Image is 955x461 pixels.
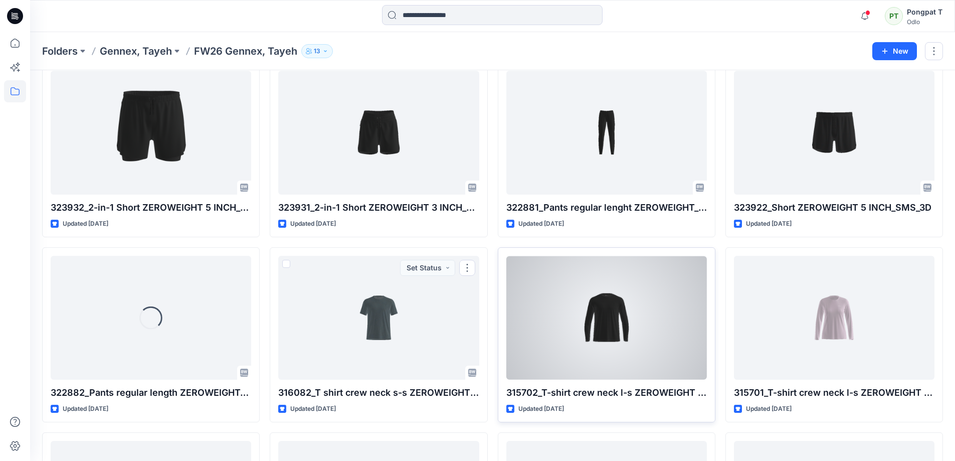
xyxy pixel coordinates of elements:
p: 316082_T shirt crew neck s-s ZEROWEIGHT ENGINEERED CHILL-TEC_SMS_3D [278,386,479,400]
div: Odlo [907,18,942,26]
p: Updated [DATE] [746,404,792,414]
p: Updated [DATE] [63,404,108,414]
button: New [872,42,917,60]
p: 322882_Pants regular length ZEROWEIGHT_SMS_3D [51,386,251,400]
button: 13 [301,44,333,58]
p: 13 [314,46,320,57]
p: 315701_T-shirt crew neck l-s ZEROWEIGHT CHILL-TEC_SMS_3D [734,386,934,400]
p: Updated [DATE] [746,219,792,229]
div: PT [885,7,903,25]
p: Updated [DATE] [63,219,108,229]
a: 323931_2-in-1 Short ZEROWEIGHT 3 INCH_SMS_3D [278,71,479,195]
p: 323932_2-in-1 Short ZEROWEIGHT 5 INCH_SMS_3D [51,201,251,215]
p: 323922_Short ZEROWEIGHT 5 INCH_SMS_3D [734,201,934,215]
p: Updated [DATE] [290,404,336,414]
a: 323922_Short ZEROWEIGHT 5 INCH_SMS_3D [734,71,934,195]
div: Pongpat T [907,6,942,18]
a: 323932_2-in-1 Short ZEROWEIGHT 5 INCH_SMS_3D [51,71,251,195]
a: 315702_T-shirt crew neck l-s ZEROWEIGHT CHILL-TEC_SMS_3D [506,256,707,380]
p: Updated [DATE] [518,404,564,414]
p: Updated [DATE] [518,219,564,229]
a: 315701_T-shirt crew neck l-s ZEROWEIGHT CHILL-TEC_SMS_3D [734,256,934,380]
p: Updated [DATE] [290,219,336,229]
p: 323931_2-in-1 Short ZEROWEIGHT 3 INCH_SMS_3D [278,201,479,215]
p: 322881_Pants regular lenght ZEROWEIGHT_SMS_3D [506,201,707,215]
a: Folders [42,44,78,58]
a: 322881_Pants regular lenght ZEROWEIGHT_SMS_3D [506,71,707,195]
a: Gennex, Tayeh [100,44,172,58]
a: 316082_T shirt crew neck s-s ZEROWEIGHT ENGINEERED CHILL-TEC_SMS_3D [278,256,479,380]
p: 315702_T-shirt crew neck l-s ZEROWEIGHT CHILL-TEC_SMS_3D [506,386,707,400]
p: FW26 Gennex, Tayeh [194,44,297,58]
